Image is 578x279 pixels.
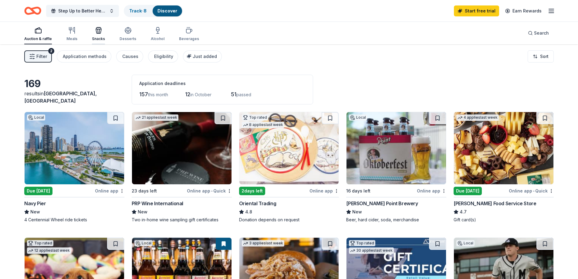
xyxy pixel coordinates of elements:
div: 4 Centennial Wheel ride tickets [24,217,124,223]
a: Track· 8 [129,8,147,13]
div: Application deadlines [139,80,306,87]
div: Top rated [242,114,268,121]
div: Desserts [120,36,136,41]
div: 2 [48,48,54,54]
button: Track· 8Discover [124,5,183,17]
span: • [211,189,212,193]
button: Auction & raffle [24,24,52,44]
span: Just added [193,54,217,59]
div: Gift card(s) [454,217,554,223]
div: [PERSON_NAME] Point Brewery [346,200,418,207]
div: Causes [122,53,138,60]
a: Image for Gordon Food Service Store4 applieslast weekDue [DATE]Online app•Quick[PERSON_NAME] Food... [454,112,554,223]
div: Local [349,114,367,121]
div: 3 applies last week [242,240,284,247]
button: Meals [66,24,77,44]
div: Oriental Trading [239,200,276,207]
div: results [24,90,124,104]
div: Top rated [349,240,375,246]
div: Local [456,240,475,246]
div: Local [27,114,45,121]
div: [PERSON_NAME] Food Service Store [454,200,536,207]
div: Navy Pier [24,200,46,207]
div: Due [DATE] [24,187,52,195]
img: Image for Gordon Food Service Store [454,112,553,184]
div: Meals [66,36,77,41]
div: Online app [95,187,124,195]
div: Beverages [179,36,199,41]
div: 23 days left [132,187,157,195]
div: Eligibility [154,53,173,60]
div: Alcohol [151,36,164,41]
button: Application methods [57,50,111,63]
span: in [24,90,97,104]
a: Image for Oriental TradingTop rated8 applieslast week2days leftOnline appOriental Trading4.8Donat... [239,112,339,223]
div: Online app [309,187,339,195]
div: Beer, hard cider, soda, merchandise [346,217,446,223]
div: Online app Quick [509,187,554,195]
div: Application methods [63,53,106,60]
span: in October [190,92,211,97]
div: 12 applies last week [27,247,71,254]
div: 2 days left [239,187,265,195]
span: Sort [540,53,549,60]
span: New [352,208,362,216]
div: Online app Quick [187,187,232,195]
span: Filter [36,53,47,60]
img: Image for Oriental Trading [239,112,339,184]
a: Image for Stevens Point BreweryLocal16 days leftOnline app[PERSON_NAME] Point BreweryNewBeer, har... [346,112,446,223]
span: New [138,208,147,216]
div: 8 applies last week [242,122,284,128]
div: Donation depends on request [239,217,339,223]
button: Beverages [179,24,199,44]
button: Step Up to Better Health Fun Run, Walk & Roll [46,5,119,17]
div: 4 applies last week [456,114,499,121]
button: Causes [116,50,143,63]
img: Image for Navy Pier [25,112,124,184]
span: 4.8 [245,208,252,216]
a: Discover [157,8,177,13]
div: 21 applies last week [134,114,178,121]
a: Start free trial [454,5,499,16]
div: 16 days left [346,187,370,195]
button: Eligibility [148,50,178,63]
span: this month [148,92,168,97]
div: 169 [24,78,124,90]
span: 51 [231,91,236,97]
span: 12 [185,91,190,97]
a: Image for PRP Wine International21 applieslast week23 days leftOnline app•QuickPRP Wine Internati... [132,112,232,223]
a: Home [24,4,41,18]
div: Auction & raffle [24,36,52,41]
div: Top rated [27,240,53,246]
div: Two in-home wine sampling gift certificates [132,217,232,223]
span: New [30,208,40,216]
button: Desserts [120,24,136,44]
img: Image for Stevens Point Brewery [346,112,446,184]
span: 4.7 [460,208,467,216]
button: Alcohol [151,24,164,44]
a: Image for Navy PierLocalDue [DATE]Online appNavy PierNew4 Centennial Wheel ride tickets [24,112,124,223]
span: passed [236,92,251,97]
span: Search [534,29,549,37]
a: Earn Rewards [502,5,545,16]
button: Filter2 [24,50,52,63]
button: Search [523,27,554,39]
div: Snacks [92,36,105,41]
div: 30 applies last week [349,247,394,254]
span: • [533,189,534,193]
button: Snacks [92,24,105,44]
button: Sort [528,50,554,63]
div: Local [134,240,153,246]
button: Just added [183,50,222,63]
span: [GEOGRAPHIC_DATA], [GEOGRAPHIC_DATA] [24,90,97,104]
span: Step Up to Better Health Fun Run, Walk & Roll [58,7,107,15]
span: 157 [139,91,148,97]
div: Online app [417,187,446,195]
img: Image for PRP Wine International [132,112,232,184]
div: PRP Wine International [132,200,183,207]
div: Due [DATE] [454,187,482,195]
